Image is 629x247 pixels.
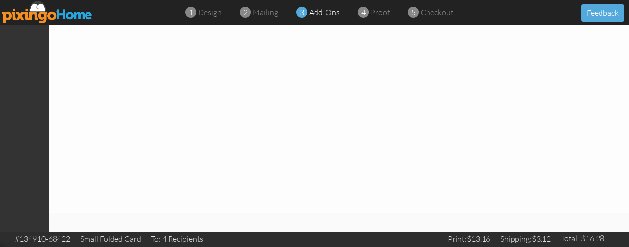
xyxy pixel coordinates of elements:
[561,233,604,244] div: Total: $16.28
[443,232,495,246] td: $13.16
[421,7,454,17] span: checkout
[151,234,161,244] span: To:
[253,7,278,17] span: mailing
[300,7,304,18] span: 3
[371,7,390,17] span: proof
[2,1,93,23] img: pixingo logo
[361,7,366,18] span: 4
[411,7,416,18] span: 5
[243,7,248,18] span: 2
[10,232,75,246] td: #134910-68422
[309,7,340,17] span: add-ons
[162,234,203,244] span: 4 Recipients
[189,7,193,18] span: 1
[75,232,146,246] td: Small Folded Card
[500,234,532,244] span: Shipping:
[198,7,222,17] span: design
[448,234,467,244] span: Print:
[495,232,556,246] td: $3.12
[581,4,624,22] button: Feedback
